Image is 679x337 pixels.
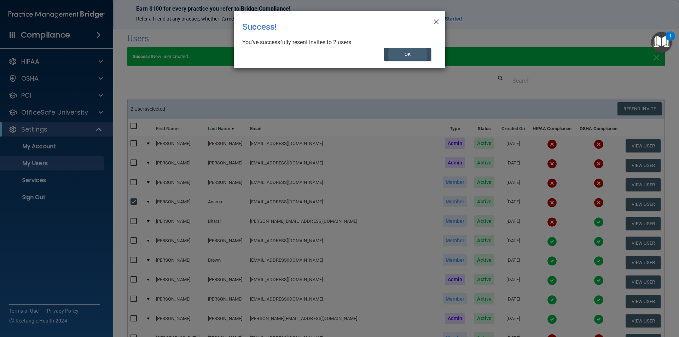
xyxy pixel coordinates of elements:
div: Success! [242,17,408,37]
span: × [433,14,440,28]
button: Open Resource Center, 1 new notification [651,32,672,53]
div: You’ve successfully resent invites to 2 users. [242,39,431,46]
div: 1 [669,36,672,45]
button: OK [384,48,431,61]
